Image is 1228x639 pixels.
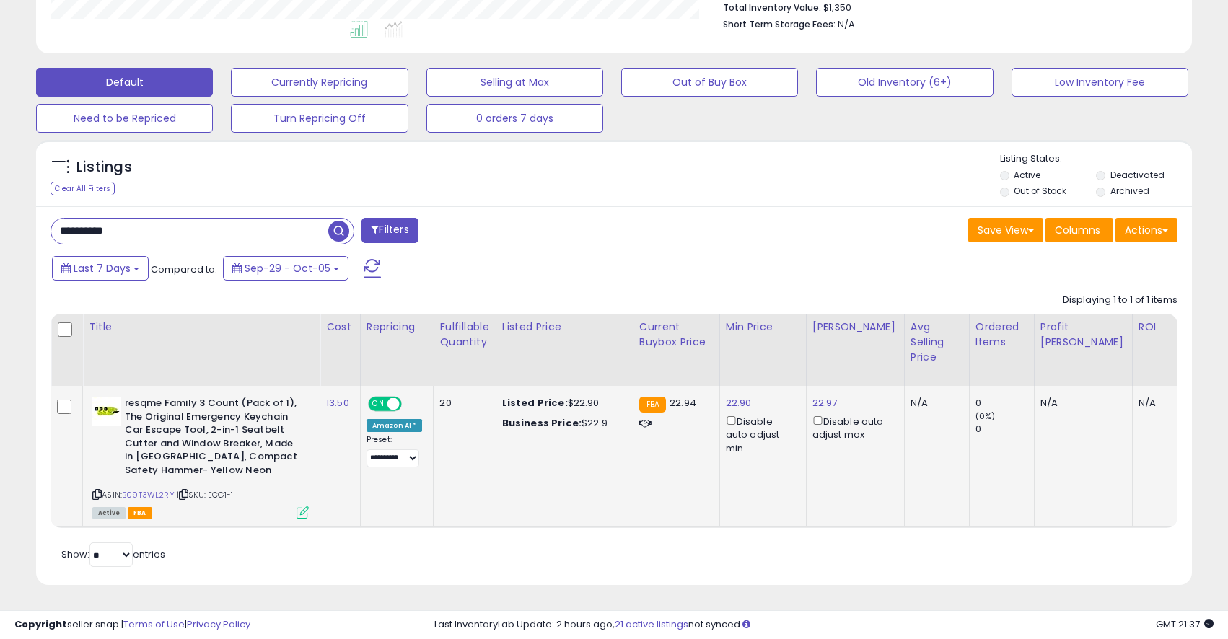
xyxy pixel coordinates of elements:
div: $22.90 [502,397,622,410]
div: Min Price [726,319,800,335]
div: Preset: [367,435,423,467]
button: Currently Repricing [231,68,408,97]
span: N/A [838,17,855,31]
b: resqme Family 3 Count (Pack of 1), The Original Emergency Keychain Car Escape Tool, 2-in-1 Seatbe... [125,397,300,480]
button: Save View [968,218,1043,242]
div: Current Buybox Price [639,319,714,350]
small: FBA [639,397,666,413]
div: Fulfillable Quantity [439,319,489,350]
div: N/A [1040,397,1121,410]
div: Displaying 1 to 1 of 1 items [1063,294,1177,307]
p: Listing States: [1000,152,1192,166]
div: Ordered Items [975,319,1028,350]
a: 21 active listings [615,617,688,631]
div: N/A [911,397,958,410]
div: Disable auto adjust max [812,413,893,441]
span: FBA [128,507,152,519]
div: Cost [326,319,354,335]
label: Out of Stock [1014,185,1066,197]
button: Actions [1115,218,1177,242]
b: Short Term Storage Fees: [723,18,836,30]
a: Terms of Use [123,617,185,631]
span: Compared to: [151,263,217,276]
span: Sep-29 - Oct-05 [245,261,330,276]
button: Sep-29 - Oct-05 [223,256,348,281]
strong: Copyright [14,617,67,631]
button: Out of Buy Box [621,68,798,97]
span: Columns [1055,223,1100,237]
button: Turn Repricing Off [231,104,408,133]
b: Listed Price: [502,396,568,410]
div: $22.9 [502,417,622,430]
span: | SKU: ECG1-1 [177,489,233,501]
div: Profit [PERSON_NAME] [1040,319,1126,350]
button: Low Inventory Fee [1012,68,1188,97]
div: seller snap | | [14,618,250,632]
button: Default [36,68,213,97]
div: Title [89,319,314,335]
a: Privacy Policy [187,617,250,631]
span: Show: entries [61,547,165,561]
label: Archived [1110,185,1149,197]
b: Total Inventory Value: [723,1,821,14]
div: Disable auto adjust min [726,413,795,455]
button: Filters [361,218,418,243]
h5: Listings [76,157,132,177]
div: Amazon AI * [367,419,423,432]
button: 0 orders 7 days [426,104,603,133]
b: Business Price: [502,416,582,430]
button: Columns [1045,218,1113,242]
div: N/A [1139,397,1186,410]
label: Active [1014,169,1040,181]
span: ON [369,398,387,410]
div: [PERSON_NAME] [812,319,898,335]
div: Avg Selling Price [911,319,963,365]
div: ASIN: [92,397,309,517]
div: Listed Price [502,319,627,335]
div: 20 [439,397,484,410]
span: 2025-10-13 21:37 GMT [1156,617,1214,631]
span: Last 7 Days [74,261,131,276]
span: OFF [400,398,423,410]
a: 13.50 [326,396,349,410]
small: (0%) [975,410,996,422]
div: 0 [975,397,1034,410]
img: 31yhSRpuVGL._SL40_.jpg [92,397,121,426]
span: 22.94 [670,396,696,410]
div: 0 [975,423,1034,436]
button: Old Inventory (6+) [816,68,993,97]
div: Clear All Filters [51,182,115,195]
label: Deactivated [1110,169,1165,181]
button: Last 7 Days [52,256,149,281]
div: Repricing [367,319,428,335]
a: 22.90 [726,396,752,410]
a: B09T3WL2RY [122,489,175,501]
span: All listings currently available for purchase on Amazon [92,507,126,519]
button: Need to be Repriced [36,104,213,133]
button: Selling at Max [426,68,603,97]
div: ROI [1139,319,1191,335]
div: Last InventoryLab Update: 2 hours ago, not synced. [434,618,1214,632]
a: 22.97 [812,396,838,410]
